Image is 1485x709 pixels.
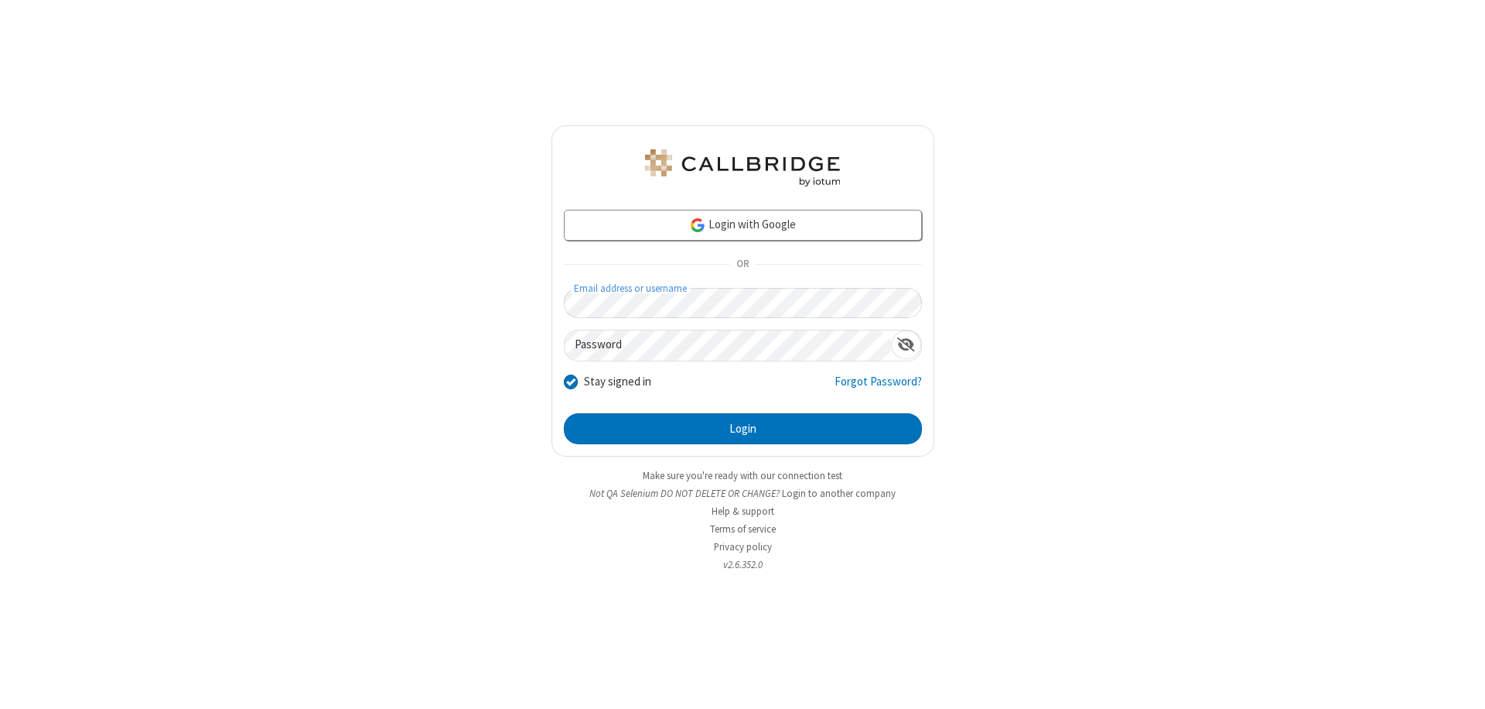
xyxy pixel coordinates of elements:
li: Not QA Selenium DO NOT DELETE OR CHANGE? [551,486,934,501]
span: OR [730,254,755,276]
input: Password [565,331,891,361]
a: Make sure you're ready with our connection test [643,469,842,482]
img: google-icon.png [689,217,706,234]
a: Terms of service [710,522,776,536]
button: Login [564,413,922,444]
img: QA Selenium DO NOT DELETE OR CHANGE [642,149,843,187]
a: Privacy policy [714,540,772,553]
a: Help & support [712,505,774,518]
button: Login to another company [782,486,896,501]
li: v2.6.352.0 [551,557,934,572]
input: Email address or username [564,288,922,318]
a: Login with Google [564,210,922,241]
div: Show password [891,331,921,359]
a: Forgot Password? [835,373,922,402]
label: Stay signed in [584,373,651,391]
